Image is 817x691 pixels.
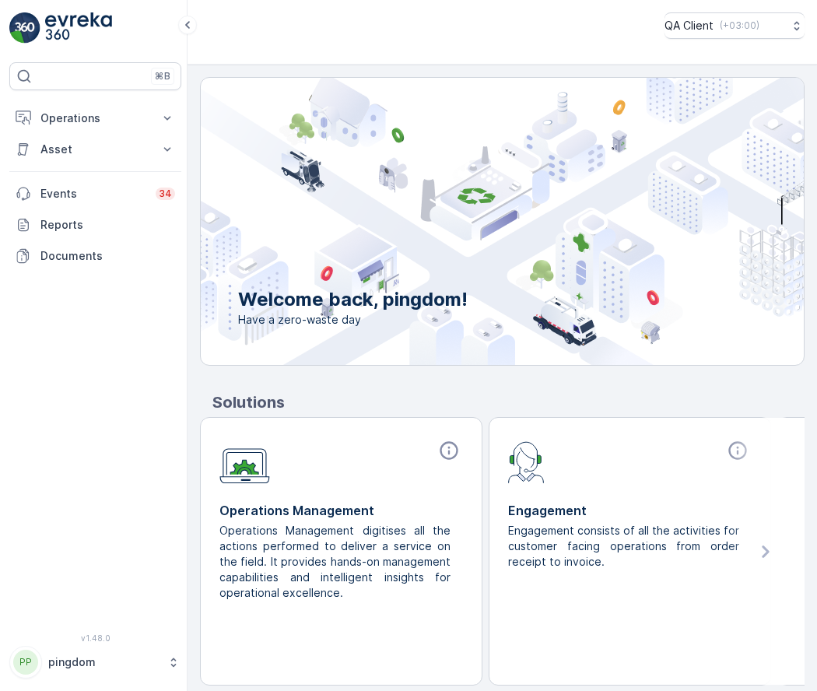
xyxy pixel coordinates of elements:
p: pingdom [48,654,160,670]
p: Operations Management digitises all the actions performed to deliver a service on the field. It p... [219,523,451,601]
p: Welcome back, pingdom! [238,287,468,312]
div: PP [13,650,38,675]
img: module-icon [219,440,270,484]
a: Reports [9,209,181,240]
button: QA Client(+03:00) [664,12,805,39]
p: ( +03:00 ) [720,19,759,32]
button: PPpingdom [9,646,181,679]
p: Events [40,186,146,202]
span: Have a zero-waste day [238,312,468,328]
span: v 1.48.0 [9,633,181,643]
p: Documents [40,248,175,264]
p: Engagement [508,501,752,520]
img: module-icon [508,440,545,483]
a: Events34 [9,178,181,209]
p: Operations [40,110,150,126]
p: 34 [159,188,172,200]
p: Reports [40,217,175,233]
a: Documents [9,240,181,272]
p: Solutions [212,391,805,414]
p: Asset [40,142,150,157]
button: Asset [9,134,181,165]
button: Operations [9,103,181,134]
p: Operations Management [219,501,463,520]
img: logo [9,12,40,44]
p: QA Client [664,18,714,33]
img: city illustration [131,78,804,365]
img: logo_light-DOdMpM7g.png [45,12,112,44]
p: ⌘B [155,70,170,82]
p: Engagement consists of all the activities for customer facing operations from order receipt to in... [508,523,739,570]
